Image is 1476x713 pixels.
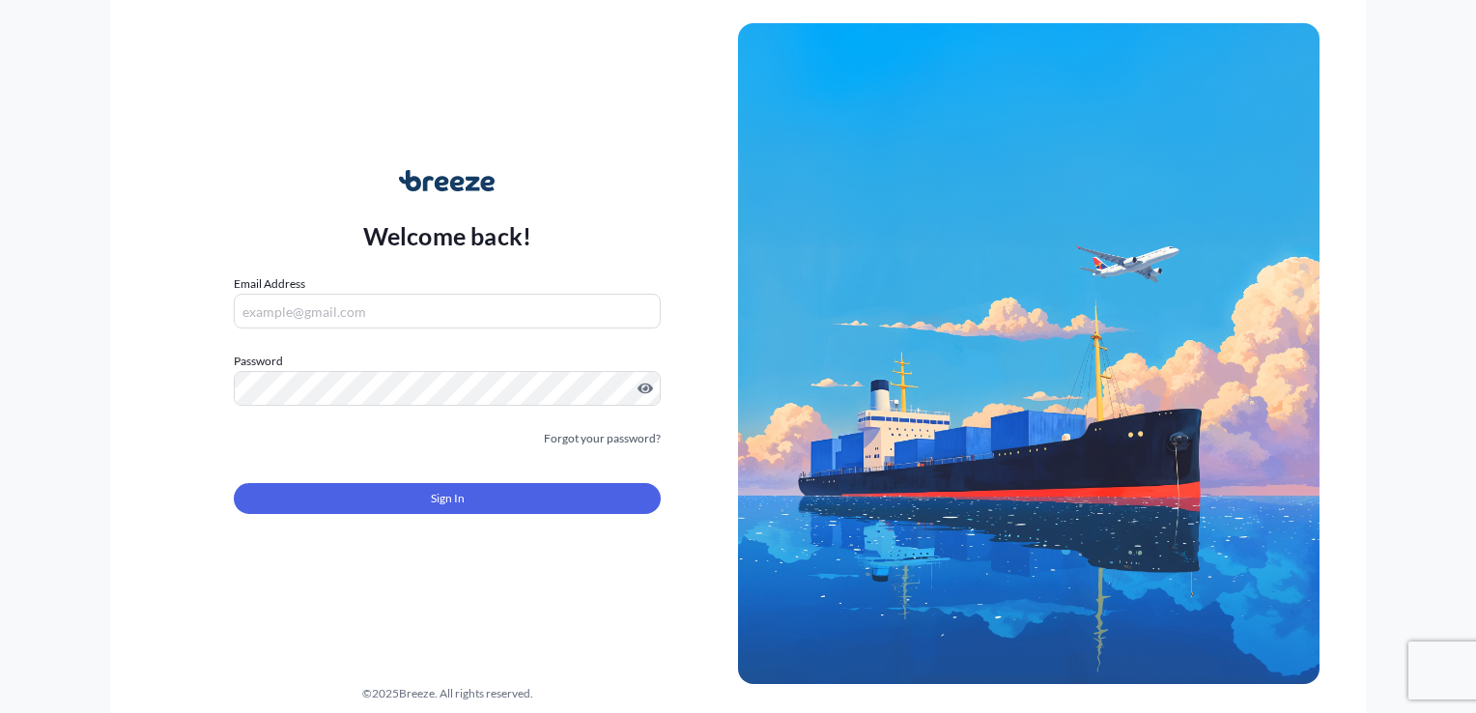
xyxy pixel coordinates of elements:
input: example@gmail.com [234,294,661,328]
span: Sign In [431,489,465,508]
button: Sign In [234,483,661,514]
label: Password [234,352,661,371]
div: © 2025 Breeze. All rights reserved. [156,684,738,703]
label: Email Address [234,274,305,294]
button: Show password [638,381,653,396]
p: Welcome back! [363,220,532,251]
img: Ship illustration [738,23,1320,684]
a: Forgot your password? [544,429,661,448]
